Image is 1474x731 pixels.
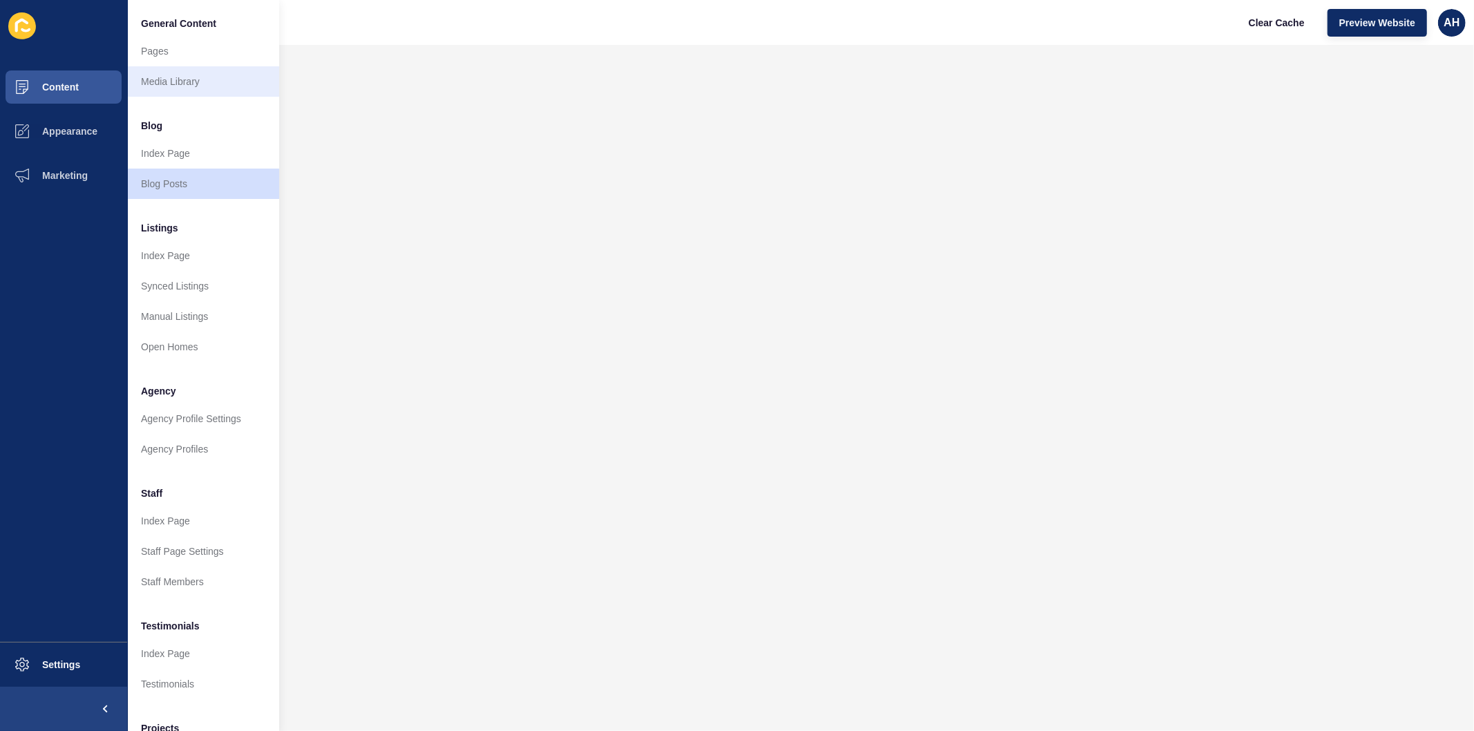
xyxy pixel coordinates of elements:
a: Index Page [127,138,279,169]
a: Staff Members [127,567,279,597]
span: Agency [141,384,176,398]
span: Testimonials [141,619,200,633]
a: Agency Profiles [127,434,279,464]
span: AH [1444,16,1459,30]
a: Testimonials [127,669,279,699]
a: Manual Listings [127,301,279,332]
a: Synced Listings [127,271,279,301]
a: Staff Page Settings [127,536,279,567]
a: Index Page [127,506,279,536]
button: Preview Website [1327,9,1427,37]
a: Index Page [127,638,279,669]
span: Listings [141,221,178,235]
a: Pages [127,36,279,66]
span: Clear Cache [1249,16,1305,30]
span: Blog [141,119,162,133]
button: Clear Cache [1237,9,1316,37]
span: Preview Website [1339,16,1415,30]
a: Blog Posts [127,169,279,199]
a: Media Library [127,66,279,97]
a: Agency Profile Settings [127,404,279,434]
a: Index Page [127,240,279,271]
span: General Content [141,17,216,30]
a: Open Homes [127,332,279,362]
span: Staff [141,486,162,500]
